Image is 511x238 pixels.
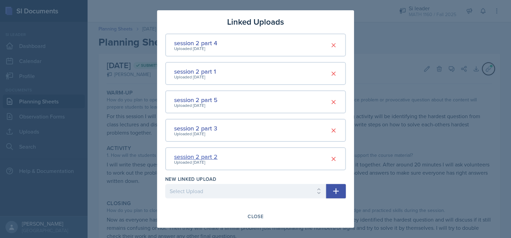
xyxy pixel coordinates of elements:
[174,152,218,161] div: session 2 part 2
[174,74,216,80] div: Uploaded [DATE]
[165,176,216,183] label: New Linked Upload
[174,102,218,109] div: Uploaded [DATE]
[174,38,217,48] div: session 2 part 4
[174,95,218,104] div: session 2 part 5
[174,131,217,137] div: Uploaded [DATE]
[243,211,268,222] button: Close
[174,67,216,76] div: session 2 part 1
[227,16,284,28] h3: Linked Uploads
[174,159,218,165] div: Uploaded [DATE]
[174,46,217,52] div: Uploaded [DATE]
[248,214,263,219] div: Close
[174,124,217,133] div: session 2 part 3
